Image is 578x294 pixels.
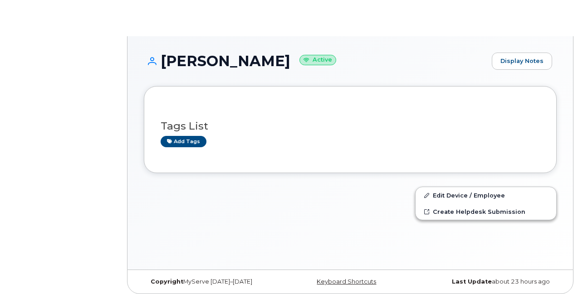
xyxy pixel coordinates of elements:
[416,187,556,203] a: Edit Device / Employee
[492,53,552,70] a: Display Notes
[144,53,487,69] h1: [PERSON_NAME]
[299,55,336,65] small: Active
[144,278,281,285] div: MyServe [DATE]–[DATE]
[161,136,206,147] a: Add tags
[317,278,376,285] a: Keyboard Shortcuts
[161,120,540,132] h3: Tags List
[419,278,557,285] div: about 23 hours ago
[452,278,492,285] strong: Last Update
[416,203,556,220] a: Create Helpdesk Submission
[151,278,183,285] strong: Copyright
